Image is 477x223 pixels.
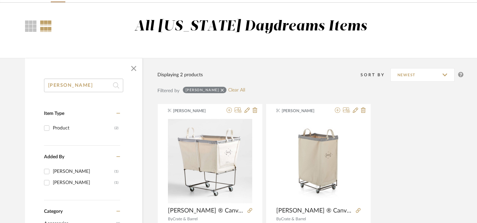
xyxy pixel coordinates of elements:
[168,119,252,203] div: 0
[276,207,353,215] span: [PERSON_NAME] ® Canvas 2.5-Bushel Vertical Rolling Laundry Hamper
[114,123,118,134] div: (2)
[44,111,64,116] span: Item Type
[276,119,361,203] img: Steele ® Canvas 2.5-Bushel Vertical Rolling Laundry Hamper
[173,217,198,221] span: Crate & Barrel
[168,119,252,203] img: Steele ® Canvas 3-Bushel Elevated Rolling Laundry Hamper
[114,166,118,177] div: (1)
[361,72,390,78] div: Sort By
[168,217,173,221] span: By
[44,155,64,159] span: Added By
[127,62,140,75] button: Close
[281,217,306,221] span: Crate & Barrel
[114,177,118,188] div: (1)
[157,87,179,95] div: Filtered by
[44,209,63,215] span: Category
[53,123,114,134] div: Product
[53,166,114,177] div: [PERSON_NAME]
[44,79,123,92] input: Search within 2 results
[186,88,219,92] div: [PERSON_NAME]
[157,71,203,79] div: Displaying 2 products
[134,18,367,35] div: All [US_STATE] Daydreams Items
[53,177,114,188] div: [PERSON_NAME]
[173,108,216,114] span: [PERSON_NAME]
[168,207,245,215] span: [PERSON_NAME] ® Canvas 3-Bushel Elevated Rolling Laundry Hamper
[228,87,245,93] a: Clear All
[282,108,324,114] span: [PERSON_NAME]
[276,217,281,221] span: By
